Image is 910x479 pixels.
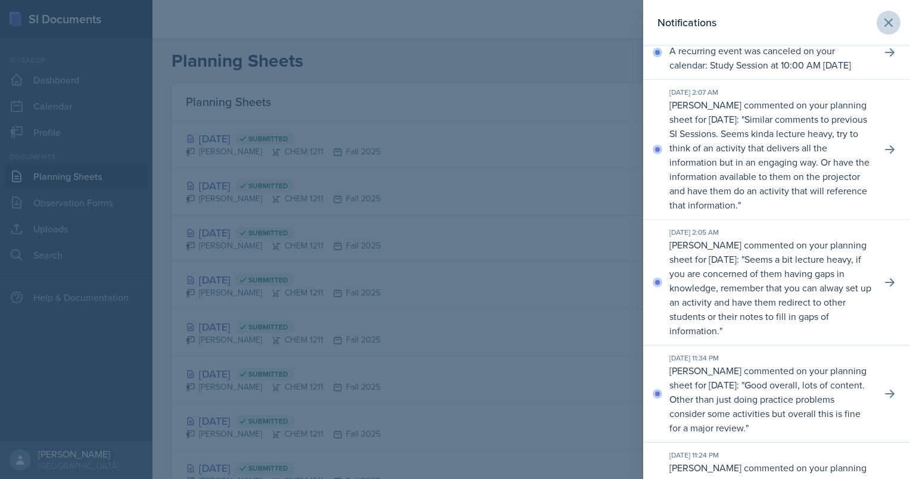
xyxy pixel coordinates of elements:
[669,43,872,72] p: A recurring event was canceled on your calendar: Study Session at 10:00 AM [DATE]
[669,113,870,211] p: Similar comments to previous SI Sessions. Seems kinda lecture heavy, try to think of an activity ...
[669,353,872,363] div: [DATE] 11:34 PM
[669,98,872,212] p: [PERSON_NAME] commented on your planning sheet for [DATE]: " "
[669,227,872,238] div: [DATE] 2:05 AM
[669,238,872,338] p: [PERSON_NAME] commented on your planning sheet for [DATE]: " "
[669,378,865,434] p: Good overall, lots of content. Other than just doing practice problems consider some activities b...
[669,363,872,435] p: [PERSON_NAME] commented on your planning sheet for [DATE]: " "
[669,87,872,98] div: [DATE] 2:07 AM
[669,253,871,337] p: Seems a bit lecture heavy, if you are concerned of them having gaps in knowledge, remember that y...
[669,450,872,461] div: [DATE] 11:24 PM
[657,14,716,31] h2: Notifications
